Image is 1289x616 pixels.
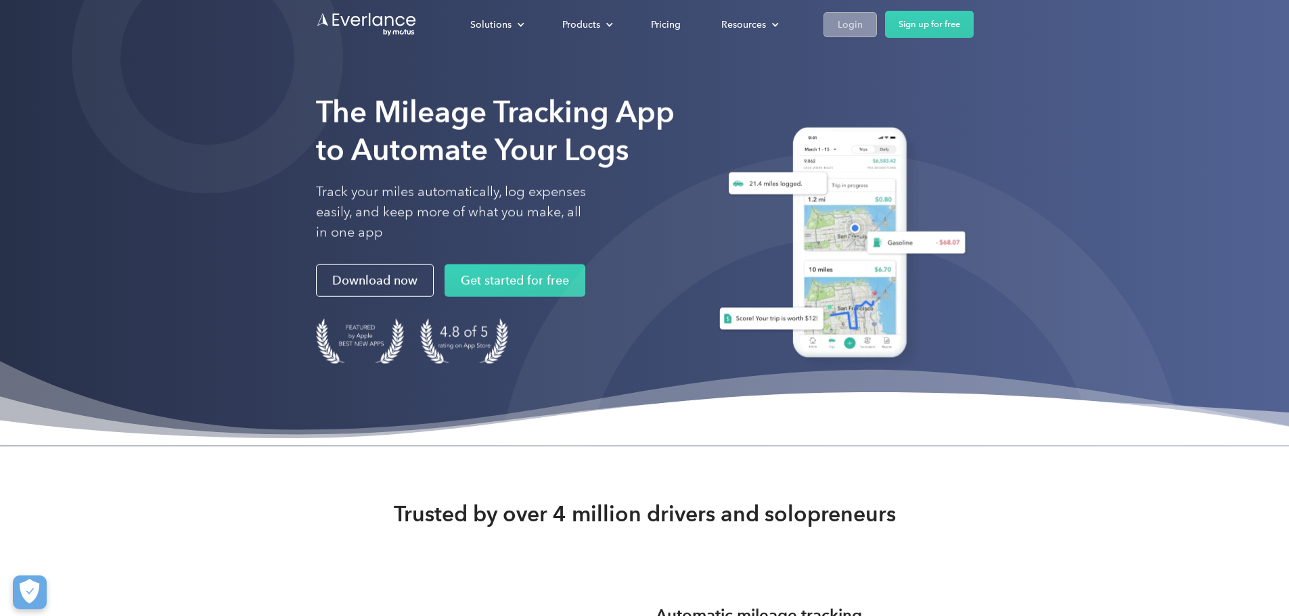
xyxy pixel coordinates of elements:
[470,16,512,33] div: Solutions
[823,12,877,37] a: Login
[13,575,47,609] button: Cookies Settings
[316,182,587,243] p: Track your miles automatically, log expenses easily, and keep more of what you make, all in one app
[316,94,675,168] strong: The Mileage Tracking App to Automate Your Logs
[708,13,790,37] div: Resources
[316,318,404,364] img: Badge for Featured by Apple Best New Apps
[838,16,863,33] div: Login
[885,11,974,38] a: Sign up for free
[549,13,624,37] div: Products
[562,16,600,33] div: Products
[445,264,585,297] a: Get started for free
[721,16,766,33] div: Resources
[316,264,434,297] a: Download now
[457,13,535,37] div: Solutions
[316,11,417,37] a: Go to homepage
[651,16,681,33] div: Pricing
[637,13,694,37] a: Pricing
[394,500,896,527] strong: Trusted by over 4 million drivers and solopreneurs
[703,117,974,373] img: Everlance, mileage tracker app, expense tracking app
[420,318,508,364] img: 4.9 out of 5 stars on the app store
